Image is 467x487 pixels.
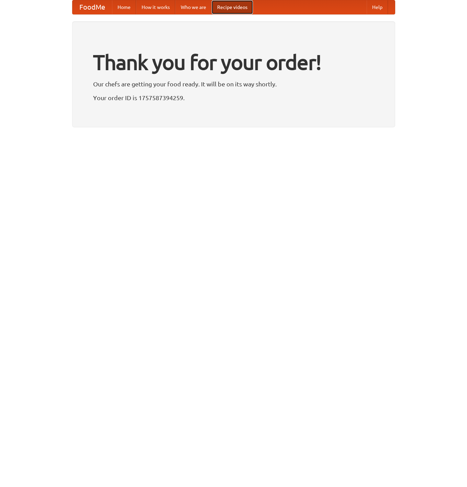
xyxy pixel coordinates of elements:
[136,0,175,14] a: How it works
[367,0,388,14] a: Help
[73,0,112,14] a: FoodMe
[212,0,253,14] a: Recipe videos
[112,0,136,14] a: Home
[93,93,374,103] p: Your order ID is 1757587394259.
[93,79,374,89] p: Our chefs are getting your food ready. It will be on its way shortly.
[93,46,374,79] h1: Thank you for your order!
[175,0,212,14] a: Who we are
